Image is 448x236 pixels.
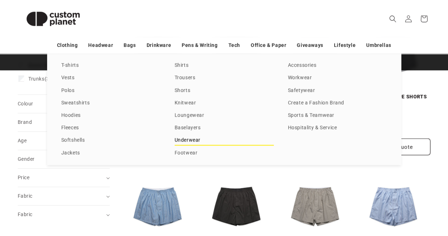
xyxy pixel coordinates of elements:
[175,73,274,83] a: Trousers
[61,148,160,158] a: Jackets
[18,175,29,180] span: Price
[61,86,160,95] a: Polos
[61,98,160,108] a: Sweatshirts
[175,86,274,95] a: Shorts
[175,123,274,133] a: Baselayers
[288,111,387,120] a: Sports & Teamwear
[18,212,32,217] span: Fabric
[124,39,136,51] a: Bags
[18,187,110,205] summary: Fabric (0 selected)
[288,61,387,70] a: Accessories
[18,3,89,35] img: Custom Planet
[175,98,274,108] a: Knitwear
[61,111,160,120] a: Hoodies
[251,39,286,51] a: Office & Paper
[228,39,240,51] a: Tech
[288,73,387,83] a: Workwear
[297,39,323,51] a: Giveaways
[18,205,110,224] summary: Fabric (0 selected)
[88,39,113,51] a: Headwear
[334,39,356,51] a: Lifestyle
[288,86,387,95] a: Safetywear
[147,39,171,51] a: Drinkware
[61,61,160,70] a: T-shirts
[18,169,110,187] summary: Price
[175,61,274,70] a: Shirts
[61,136,160,145] a: Softshells
[288,98,387,108] a: Create a Fashion Brand
[175,111,274,120] a: Loungewear
[61,123,160,133] a: Fleeces
[366,39,391,51] a: Umbrellas
[175,148,274,158] a: Footwear
[182,39,217,51] a: Pens & Writing
[175,136,274,145] a: Underwear
[57,39,78,51] a: Clothing
[330,159,448,236] iframe: Chat Widget
[18,193,32,199] span: Fabric
[330,159,448,236] div: Widget de chat
[385,11,401,27] summary: Search
[61,73,160,83] a: Vests
[288,123,387,133] a: Hospitality & Service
